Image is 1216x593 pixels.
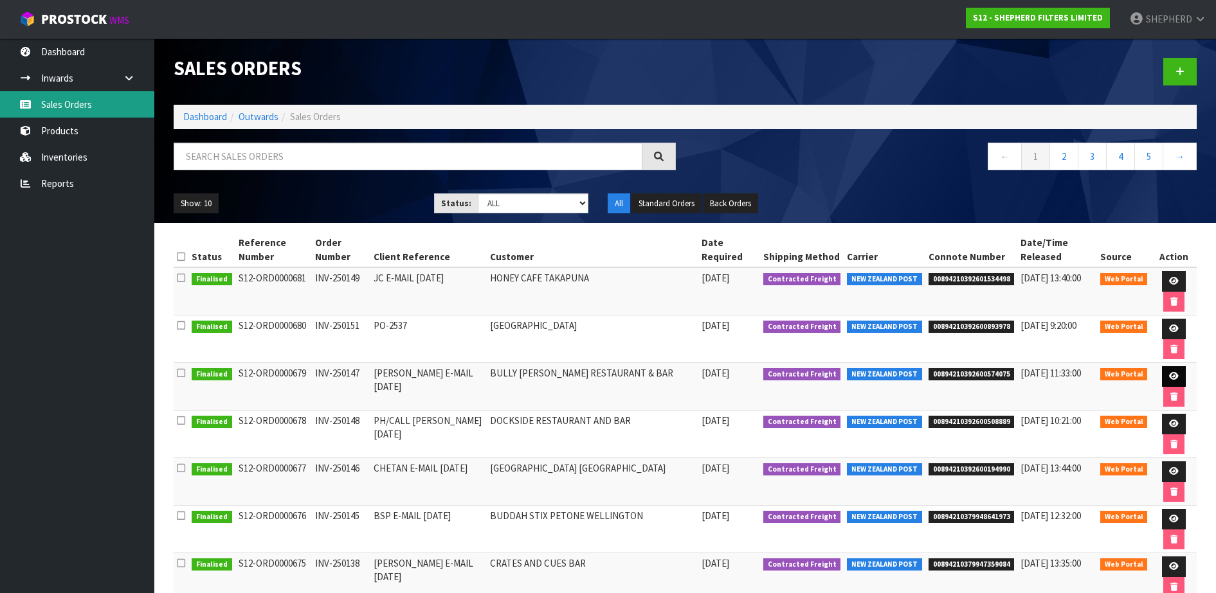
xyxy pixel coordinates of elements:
[763,273,841,286] span: Contracted Freight
[312,315,370,363] td: INV-250151
[763,558,841,571] span: Contracted Freight
[235,233,313,267] th: Reference Number
[1021,319,1076,332] span: [DATE] 9:20:00
[1100,511,1148,524] span: Web Portal
[1021,272,1081,284] span: [DATE] 13:40:00
[929,511,1015,524] span: 00894210379948641973
[1078,143,1107,170] a: 3
[1146,13,1192,25] span: SHEPHERD
[1134,143,1163,170] a: 5
[312,233,370,267] th: Order Number
[1021,367,1081,379] span: [DATE] 11:33:00
[702,367,729,379] span: [DATE]
[441,198,471,209] strong: Status:
[487,233,698,267] th: Customer
[760,233,844,267] th: Shipping Method
[702,319,729,332] span: [DATE]
[847,511,922,524] span: NEW ZEALAND POST
[847,321,922,333] span: NEW ZEALAND POST
[988,143,1022,170] a: ←
[1021,414,1081,427] span: [DATE] 10:21:00
[312,458,370,506] td: INV-250146
[702,414,729,427] span: [DATE]
[702,272,729,284] span: [DATE]
[929,558,1015,571] span: 00894210379947359084
[763,321,841,333] span: Contracted Freight
[192,321,232,333] span: Finalised
[929,416,1015,429] span: 00894210392600508889
[1049,143,1078,170] a: 2
[192,416,232,429] span: Finalised
[702,509,729,522] span: [DATE]
[312,267,370,315] td: INV-250149
[487,458,698,506] td: [GEOGRAPHIC_DATA] [GEOGRAPHIC_DATA]
[1106,143,1135,170] a: 4
[370,267,486,315] td: JC E-MAIL [DATE]
[1021,143,1050,170] a: 1
[235,506,313,553] td: S12-ORD0000676
[290,111,341,123] span: Sales Orders
[487,267,698,315] td: HONEY CAFE TAKAPUNA
[929,321,1015,333] span: 00894210392600893978
[487,315,698,363] td: [GEOGRAPHIC_DATA]
[763,368,841,381] span: Contracted Freight
[1021,509,1081,522] span: [DATE] 12:32:00
[1150,233,1197,267] th: Action
[929,368,1015,381] span: 00894210392600574075
[41,11,107,28] span: ProStock
[847,273,922,286] span: NEW ZEALAND POST
[192,368,232,381] span: Finalised
[192,511,232,524] span: Finalised
[702,462,729,474] span: [DATE]
[370,233,486,267] th: Client Reference
[1100,558,1148,571] span: Web Portal
[183,111,227,123] a: Dashboard
[929,463,1015,476] span: 00894210392600194990
[370,506,486,553] td: BSP E-MAIL [DATE]
[192,558,232,571] span: Finalised
[235,315,313,363] td: S12-ORD0000680
[235,411,313,458] td: S12-ORD0000678
[487,411,698,458] td: DOCKSIDE RESTAURANT AND BAR
[847,368,922,381] span: NEW ZEALAND POST
[1017,233,1096,267] th: Date/Time Released
[174,143,642,170] input: Search sales orders
[1021,557,1081,569] span: [DATE] 13:35:00
[239,111,278,123] a: Outwards
[370,315,486,363] td: PO-2537
[973,12,1103,23] strong: S12 - SHEPHERD FILTERS LIMITED
[312,411,370,458] td: INV-250148
[1163,143,1197,170] a: →
[925,233,1018,267] th: Connote Number
[235,363,313,411] td: S12-ORD0000679
[370,458,486,506] td: CHETAN E-MAIL [DATE]
[844,233,925,267] th: Carrier
[19,11,35,27] img: cube-alt.png
[487,506,698,553] td: BUDDAH STIX PETONE WELLINGTON
[235,458,313,506] td: S12-ORD0000677
[188,233,235,267] th: Status
[695,143,1197,174] nav: Page navigation
[1100,321,1148,333] span: Web Portal
[1021,462,1081,474] span: [DATE] 13:44:00
[174,193,219,214] button: Show: 10
[312,506,370,553] td: INV-250145
[763,416,841,429] span: Contracted Freight
[847,558,922,571] span: NEW ZEALAND POST
[192,273,232,286] span: Finalised
[370,411,486,458] td: PH/CALL [PERSON_NAME] [DATE]
[698,233,760,267] th: Date Required
[763,511,841,524] span: Contracted Freight
[174,58,676,79] h1: Sales Orders
[631,193,702,214] button: Standard Orders
[1097,233,1151,267] th: Source
[847,416,922,429] span: NEW ZEALAND POST
[1100,463,1148,476] span: Web Portal
[847,463,922,476] span: NEW ZEALAND POST
[608,193,630,214] button: All
[1100,416,1148,429] span: Web Portal
[312,363,370,411] td: INV-250147
[702,557,729,569] span: [DATE]
[1100,273,1148,286] span: Web Portal
[192,463,232,476] span: Finalised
